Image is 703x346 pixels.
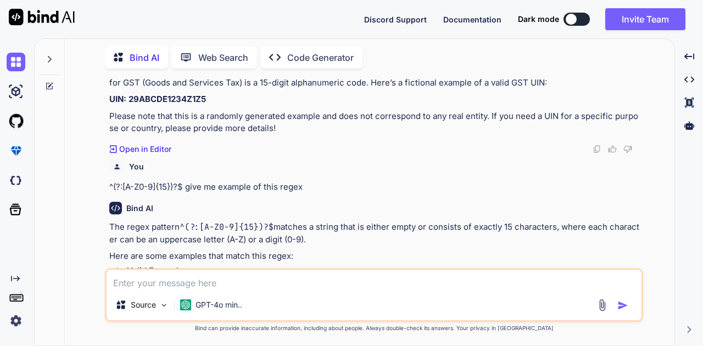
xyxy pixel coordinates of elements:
p: Open in Editor [119,144,171,155]
img: attachment [596,299,609,311]
h6: You [129,161,144,172]
span: Dark mode [518,14,559,25]
p: Web Search [198,51,248,64]
span: Discord Support [364,15,427,24]
img: icon [617,300,628,311]
p: ^(?:[A-Z0-9]{15})?$ give me example of this regex [109,181,641,194]
img: GPT-4o mini [180,299,191,310]
img: githubLight [7,112,25,131]
img: Bind AI [9,9,75,25]
img: premium [7,141,25,160]
img: dislike [623,145,632,154]
h6: Bind AI [126,203,153,214]
code: ^(?:[A-Z0-9]{15})?$ [180,222,274,232]
p: Source [131,299,156,310]
strong: UIN: 29ABCDE1234Z1Z5 [109,94,206,104]
p: Bind AI [130,51,159,64]
p: Code Generator [287,51,354,64]
p: Please note that this is a randomly generated example and does not correspond to any real entity.... [109,110,641,135]
strong: Valid Examples: [127,265,191,276]
span: Documentation [443,15,501,24]
button: Documentation [443,14,501,25]
img: chat [7,53,25,71]
button: Discord Support [364,14,427,25]
img: settings [7,311,25,330]
img: Pick Models [159,300,169,310]
img: like [608,145,617,154]
p: The regex pattern matches a string that is either empty or consists of exactly 15 characters, whe... [109,221,641,246]
img: darkCloudIdeIcon [7,171,25,190]
p: Here are some examples that match this regex: [109,250,641,263]
p: Bind can provide inaccurate information, including about people. Always double-check its answers.... [105,324,643,332]
img: copy [593,145,601,154]
button: Invite Team [605,8,685,30]
p: GPT-4o min.. [196,299,242,310]
img: ai-studio [7,82,25,101]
